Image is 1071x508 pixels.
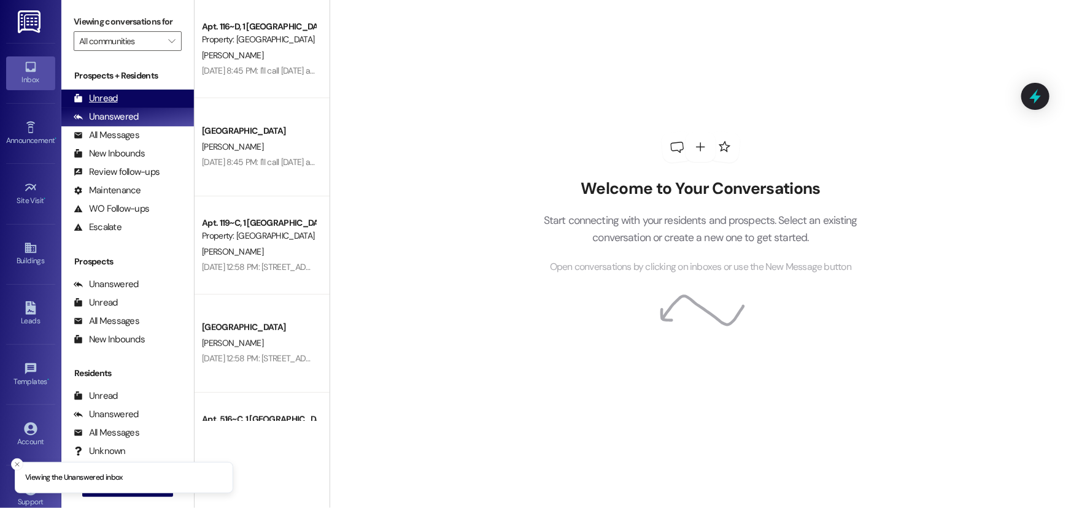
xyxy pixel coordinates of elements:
[202,321,315,334] div: [GEOGRAPHIC_DATA]
[202,33,315,46] div: Property: [GEOGRAPHIC_DATA]
[74,110,139,123] div: Unanswered
[525,179,876,199] h2: Welcome to Your Conversations
[74,184,141,197] div: Maintenance
[202,141,263,152] span: [PERSON_NAME]
[6,177,55,210] a: Site Visit •
[61,255,194,268] div: Prospects
[525,212,876,247] p: Start connecting with your residents and prospects. Select an existing conversation or create a n...
[202,217,315,229] div: Apt. 119~C, 1 [GEOGRAPHIC_DATA]
[202,413,315,426] div: Apt. 516~C, 1 [GEOGRAPHIC_DATA]
[74,408,139,421] div: Unanswered
[47,375,49,384] span: •
[6,56,55,90] a: Inbox
[6,358,55,391] a: Templates •
[202,20,315,33] div: Apt. 116~D, 1 [GEOGRAPHIC_DATA]
[6,298,55,331] a: Leads
[74,92,118,105] div: Unread
[202,125,315,137] div: [GEOGRAPHIC_DATA]
[44,194,46,203] span: •
[202,65,367,76] div: [DATE] 8:45 PM: I'll call [DATE] as well about this
[202,156,367,167] div: [DATE] 8:45 PM: I'll call [DATE] as well about this
[550,260,851,275] span: Open conversations by clicking on inboxes or use the New Message button
[74,315,139,328] div: All Messages
[202,353,433,364] div: [DATE] 12:58 PM: [STREET_ADDRESS][PERSON_NAME][US_STATE]
[202,50,263,61] span: [PERSON_NAME]
[6,237,55,271] a: Buildings
[74,202,149,215] div: WO Follow-ups
[74,390,118,402] div: Unread
[61,367,194,380] div: Residents
[202,246,263,257] span: [PERSON_NAME]
[74,129,139,142] div: All Messages
[202,337,263,348] span: [PERSON_NAME]
[74,333,145,346] div: New Inbounds
[74,166,160,179] div: Review follow-ups
[74,445,126,458] div: Unknown
[18,10,43,33] img: ResiDesk Logo
[25,472,123,483] p: Viewing the Unanswered inbox
[74,278,139,291] div: Unanswered
[74,426,139,439] div: All Messages
[79,31,162,51] input: All communities
[74,296,118,309] div: Unread
[6,418,55,452] a: Account
[74,221,122,234] div: Escalate
[61,69,194,82] div: Prospects + Residents
[168,36,175,46] i: 
[11,458,23,471] button: Close toast
[74,12,182,31] label: Viewing conversations for
[202,229,315,242] div: Property: [GEOGRAPHIC_DATA]
[202,261,433,272] div: [DATE] 12:58 PM: [STREET_ADDRESS][PERSON_NAME][US_STATE]
[55,134,56,143] span: •
[74,147,145,160] div: New Inbounds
